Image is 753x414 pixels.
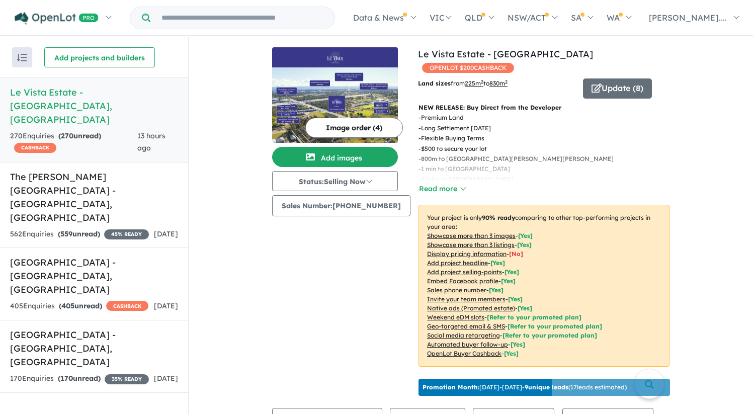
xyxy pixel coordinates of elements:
u: 830 m [489,79,508,87]
span: 405 [61,301,74,310]
u: 225 m [465,79,483,87]
span: [DATE] [154,374,178,383]
strong: ( unread) [58,131,101,140]
u: Automated buyer follow-up [427,341,508,348]
span: [ Yes ] [505,268,519,276]
button: Add images [272,147,398,167]
p: - Flexible Buying Terms [419,133,678,143]
span: 35 % READY [105,374,149,384]
u: Weekend eDM slots [427,313,484,321]
span: [Refer to your promoted plan] [503,332,597,339]
img: Le Vista Estate - Austral [272,67,398,143]
p: - 1 min to [GEOGRAPHIC_DATA] [419,164,678,174]
span: [ Yes ] [490,259,505,267]
u: Invite your team members [427,295,506,303]
h5: [GEOGRAPHIC_DATA] - [GEOGRAPHIC_DATA] , [GEOGRAPHIC_DATA] [10,256,178,296]
p: Your project is only comparing to other top-performing projects in your area: - - - - - - - - - -... [419,205,670,367]
span: 13 hours ago [137,131,165,152]
b: 90 % ready [482,214,515,221]
u: Add project selling-points [427,268,502,276]
h5: The [PERSON_NAME][GEOGRAPHIC_DATA] - [GEOGRAPHIC_DATA] , [GEOGRAPHIC_DATA] [10,170,178,224]
span: CASHBACK [14,143,56,153]
span: [ No ] [509,250,523,258]
p: - 2 mins to [GEOGRAPHIC_DATA] [419,175,678,185]
span: [DATE] [154,301,178,310]
u: Geo-targeted email & SMS [427,322,505,330]
span: [ Yes ] [508,295,523,303]
button: Add projects and builders [44,47,155,67]
b: 9 unique leads [525,383,568,391]
span: 45 % READY [104,229,149,239]
input: Try estate name, suburb, builder or developer [152,7,332,29]
span: [Yes] [504,350,519,357]
p: - Long Settlement [DATE] [419,123,678,133]
img: Le Vista Estate - Austral Logo [276,51,394,63]
h5: [GEOGRAPHIC_DATA] - [GEOGRAPHIC_DATA] , [GEOGRAPHIC_DATA] [10,328,178,369]
span: [DATE] [154,229,178,238]
p: [DATE] - [DATE] - ( 17 leads estimated) [423,383,627,392]
strong: ( unread) [58,374,101,383]
button: Read more [419,183,466,195]
p: - 800m to [GEOGRAPHIC_DATA][PERSON_NAME][PERSON_NAME] [419,154,678,164]
a: Le Vista Estate - [GEOGRAPHIC_DATA] [418,48,593,60]
div: 405 Enquir ies [10,300,148,312]
u: Add project headline [427,259,488,267]
span: to [483,79,508,87]
a: Le Vista Estate - Austral LogoLe Vista Estate - Austral [272,47,398,143]
b: Promotion Month: [423,383,479,391]
p: from [418,78,575,89]
u: Sales phone number [427,286,486,294]
span: 170 [60,374,73,383]
span: OPENLOT $ 200 CASHBACK [422,63,514,73]
div: 270 Enquir ies [10,130,137,154]
p: - Premium Land [419,113,678,123]
img: sort.svg [17,54,27,61]
span: [PERSON_NAME].... [649,13,726,23]
img: Openlot PRO Logo White [15,12,99,25]
div: 562 Enquir ies [10,228,149,240]
span: [ Yes ] [501,277,516,285]
strong: ( unread) [58,229,100,238]
u: Showcase more than 3 images [427,232,516,239]
span: 559 [60,229,72,238]
sup: 2 [505,79,508,85]
span: 270 [61,131,73,140]
u: Embed Facebook profile [427,277,498,285]
p: NEW RELEASE: Buy Direct from the Developer [419,103,670,113]
span: [Refer to your promoted plan] [487,313,581,321]
button: Sales Number:[PHONE_NUMBER] [272,195,410,216]
span: [Yes] [511,341,525,348]
span: CASHBACK [106,301,148,311]
span: [ Yes ] [518,232,533,239]
button: Image order (4) [305,118,403,138]
u: Display pricing information [427,250,507,258]
b: Land sizes [418,79,451,87]
span: [ Yes ] [489,286,504,294]
span: [Yes] [518,304,532,312]
sup: 2 [481,79,483,85]
strong: ( unread) [59,301,102,310]
button: Update (8) [583,78,652,99]
span: [Refer to your promoted plan] [508,322,602,330]
u: Native ads (Promoted estate) [427,304,515,312]
u: OpenLot Buyer Cashback [427,350,501,357]
u: Showcase more than 3 listings [427,241,515,249]
u: Social media retargeting [427,332,500,339]
span: [ Yes ] [517,241,532,249]
p: - $500 to secure your lot [419,144,678,154]
h5: Le Vista Estate - [GEOGRAPHIC_DATA] , [GEOGRAPHIC_DATA] [10,86,178,126]
button: Status:Selling Now [272,171,398,191]
div: 170 Enquir ies [10,373,149,385]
